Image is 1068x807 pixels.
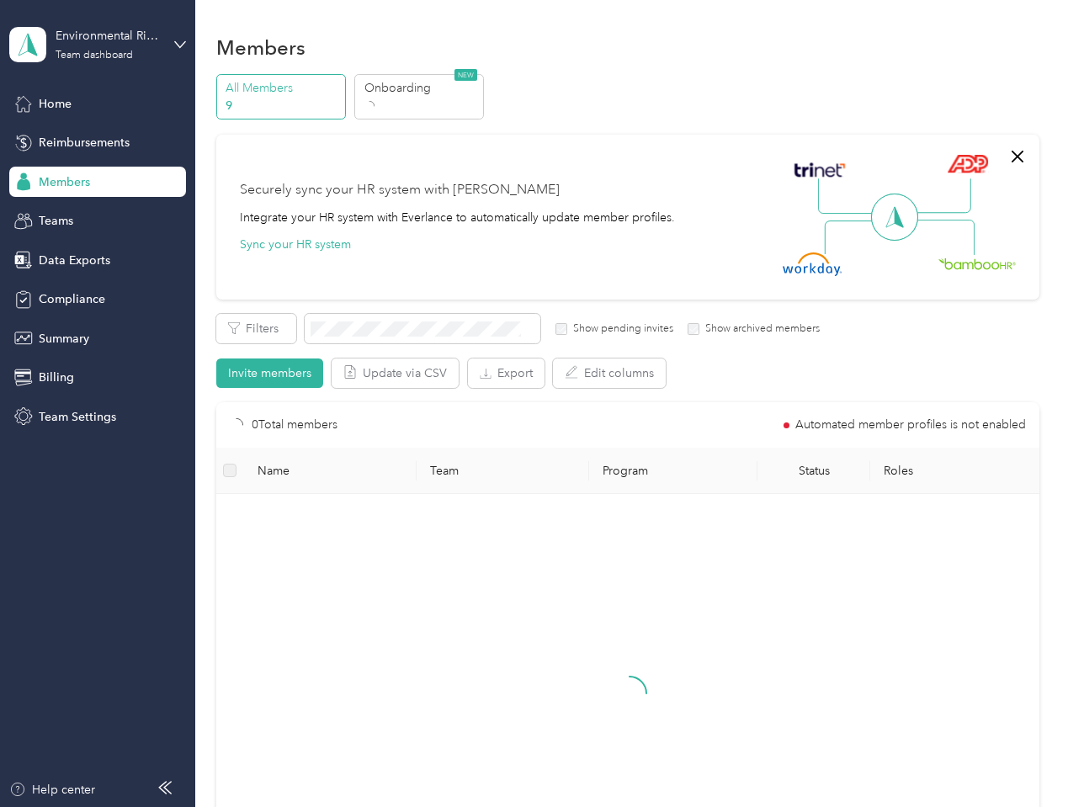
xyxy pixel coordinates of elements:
[39,290,105,308] span: Compliance
[912,178,971,214] img: Line Right Up
[818,178,877,215] img: Line Left Up
[757,448,869,494] th: Status
[974,713,1068,807] iframe: Everlance-gr Chat Button Frame
[244,448,417,494] th: Name
[9,781,95,799] button: Help center
[39,134,130,151] span: Reimbursements
[553,358,666,388] button: Edit columns
[916,220,975,256] img: Line Right Down
[783,252,842,276] img: Workday
[216,39,306,56] h1: Members
[226,79,340,97] p: All Members
[56,27,161,45] div: Environmental Risk Analysis LLC
[947,154,988,173] img: ADP
[39,173,90,191] span: Members
[226,97,340,114] p: 9
[454,69,477,81] span: NEW
[39,252,110,269] span: Data Exports
[795,419,1026,431] span: Automated member profiles is not enabled
[39,369,74,386] span: Billing
[240,236,351,253] button: Sync your HR system
[589,448,757,494] th: Program
[240,180,560,200] div: Securely sync your HR system with [PERSON_NAME]
[39,95,72,113] span: Home
[468,358,545,388] button: Export
[39,330,89,348] span: Summary
[332,358,459,388] button: Update via CSV
[938,257,1016,269] img: BambooHR
[216,314,296,343] button: Filters
[56,50,133,61] div: Team dashboard
[699,321,820,337] label: Show archived members
[870,448,1043,494] th: Roles
[216,358,323,388] button: Invite members
[417,448,589,494] th: Team
[258,464,403,478] span: Name
[252,416,337,434] p: 0 Total members
[39,408,116,426] span: Team Settings
[364,79,479,97] p: Onboarding
[240,209,675,226] div: Integrate your HR system with Everlance to automatically update member profiles.
[567,321,673,337] label: Show pending invites
[824,220,883,254] img: Line Left Down
[790,158,849,182] img: Trinet
[39,212,73,230] span: Teams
